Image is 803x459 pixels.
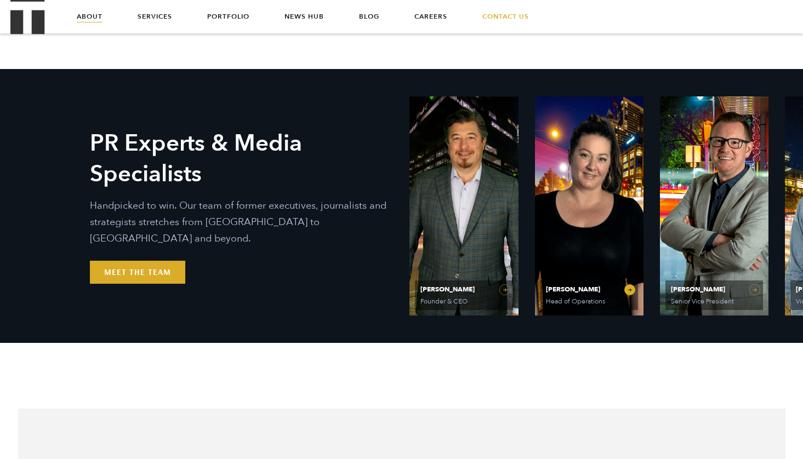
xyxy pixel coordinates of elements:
span: Head of Operations [546,298,630,305]
h2: PR Experts & Media Specialists [90,128,393,190]
span: Founder & CEO [420,298,505,305]
span: [PERSON_NAME] [671,286,758,292]
a: Meet the Team [90,261,185,284]
span: [PERSON_NAME] [546,286,633,292]
a: View Bio for Matt Grant [660,96,768,315]
p: Handpicked to win. Our team of former executives, journalists and strategists stretches from [GEO... [90,198,393,247]
a: View Bio for Olivia Gardner [535,96,643,315]
span: Senior Vice President [671,298,755,305]
span: [PERSON_NAME] [420,286,507,292]
a: View Bio for Ethan Parker [409,96,518,315]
